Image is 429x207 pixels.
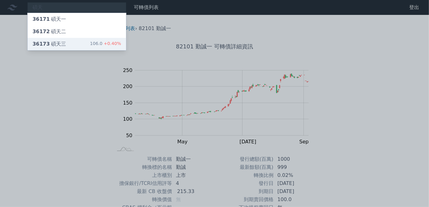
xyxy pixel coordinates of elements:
div: 碩天一 [33,16,66,23]
div: 106.0 [90,40,121,48]
span: +0.40% [103,41,121,46]
a: 36173碩天三 106.0+0.40% [28,38,126,50]
span: 36172 [33,29,50,34]
span: 36171 [33,16,50,22]
a: 36171碩天一 [28,13,126,25]
div: 碩天二 [33,28,66,35]
div: 碩天三 [33,40,66,48]
span: 36173 [33,41,50,47]
a: 36172碩天二 [28,25,126,38]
